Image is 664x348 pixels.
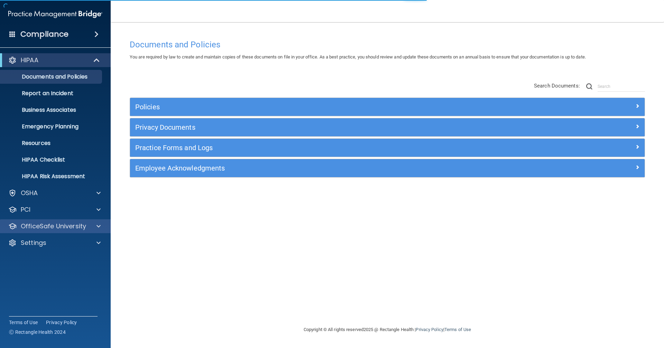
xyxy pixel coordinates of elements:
[135,101,639,112] a: Policies
[444,327,471,332] a: Terms of Use
[21,189,38,197] p: OSHA
[135,164,511,172] h5: Employee Acknowledgments
[4,156,99,163] p: HIPAA Checklist
[130,40,645,49] h4: Documents and Policies
[4,90,99,97] p: Report an Incident
[135,163,639,174] a: Employee Acknowledgments
[135,103,511,111] h5: Policies
[20,29,68,39] h4: Compliance
[598,81,645,92] input: Search
[8,7,102,21] img: PMB logo
[586,83,592,90] img: ic-search.3b580494.png
[4,123,99,130] p: Emergency Planning
[21,239,46,247] p: Settings
[21,205,30,214] p: PCI
[261,319,514,341] div: Copyright © All rights reserved 2025 @ Rectangle Health | |
[21,222,86,230] p: OfficeSafe University
[21,56,38,64] p: HIPAA
[8,205,101,214] a: PCI
[8,222,101,230] a: OfficeSafe University
[130,54,586,59] span: You are required by law to create and maintain copies of these documents on file in your office. ...
[4,107,99,113] p: Business Associates
[4,73,99,80] p: Documents and Policies
[8,189,101,197] a: OSHA
[4,140,99,147] p: Resources
[135,144,511,152] h5: Practice Forms and Logs
[135,123,511,131] h5: Privacy Documents
[534,83,580,89] span: Search Documents:
[9,329,66,336] span: Ⓒ Rectangle Health 2024
[135,142,639,153] a: Practice Forms and Logs
[46,319,77,326] a: Privacy Policy
[8,239,101,247] a: Settings
[416,327,443,332] a: Privacy Policy
[8,56,100,64] a: HIPAA
[4,173,99,180] p: HIPAA Risk Assessment
[135,122,639,133] a: Privacy Documents
[9,319,38,326] a: Terms of Use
